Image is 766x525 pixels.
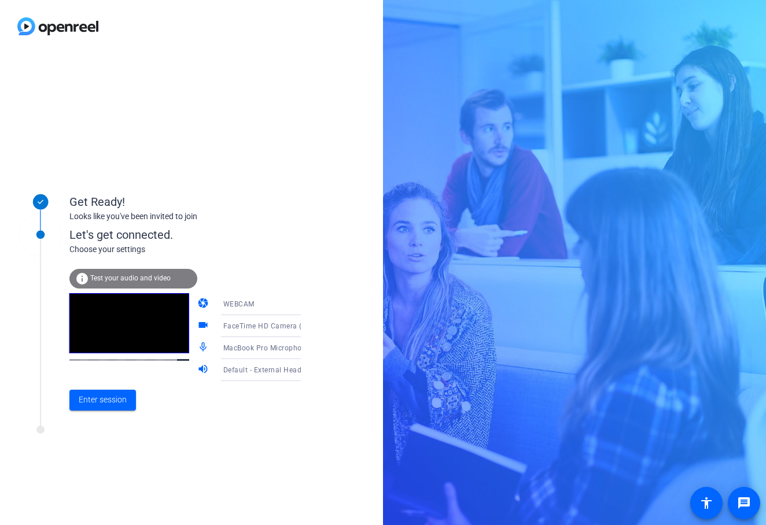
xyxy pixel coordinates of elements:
span: Test your audio and video [90,274,171,282]
mat-icon: message [737,496,751,510]
button: Enter session [69,390,136,411]
mat-icon: info [75,272,89,286]
div: Let's get connected. [69,226,325,243]
span: Default - External Headphones (Built-in) [223,365,358,374]
mat-icon: videocam [197,319,211,333]
span: FaceTime HD Camera (D288:[DATE]) [223,321,347,330]
div: Get Ready! [69,193,301,210]
mat-icon: accessibility [699,496,713,510]
div: Looks like you've been invited to join [69,210,301,223]
mat-icon: camera [197,297,211,311]
span: MacBook Pro Microphone (Built-in) [223,343,341,352]
span: Enter session [79,394,127,406]
span: WEBCAM [223,300,255,308]
mat-icon: mic_none [197,341,211,355]
div: Choose your settings [69,243,325,256]
mat-icon: volume_up [197,363,211,377]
